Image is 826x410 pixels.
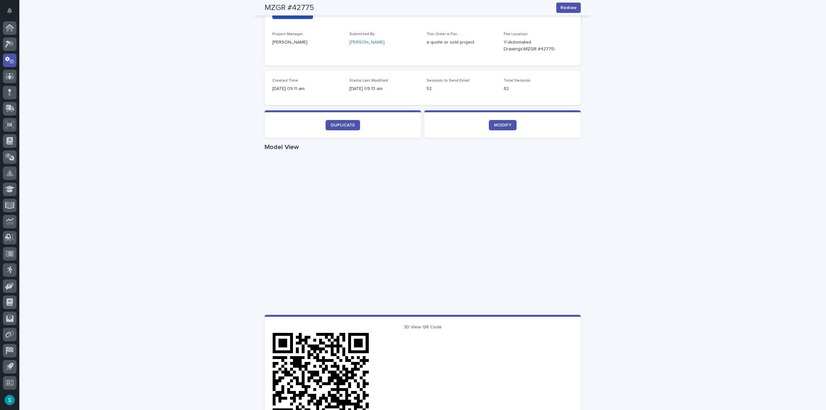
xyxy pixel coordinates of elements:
[427,85,496,92] p: 52
[265,154,581,315] iframe: Model View
[272,85,342,92] p: [DATE] 09:11 am
[272,39,342,46] p: [PERSON_NAME]
[8,8,16,18] div: Notifications
[504,39,558,53] : Y:\Automated Drawings\MZGR #42775\
[349,32,375,36] span: Submitted By
[504,79,530,83] span: Total Seconds
[427,39,496,46] p: a quote or sold project
[349,39,385,46] a: [PERSON_NAME]
[494,123,511,127] span: MODIFY
[3,393,16,407] button: users-avatar
[504,85,573,92] p: 82
[560,5,577,11] span: Redraw
[349,79,388,83] span: Status Last Modified
[349,85,419,92] p: [DATE] 09:13 am
[427,79,469,83] span: Seconds to Send Email
[427,32,459,36] span: This Order is For...
[265,3,314,13] h2: MZGR #42775
[326,120,360,130] a: DUPLICATE
[272,79,298,83] span: Created Time
[504,32,528,36] span: File Location
[404,325,442,329] span: 3D View QR Code
[3,4,16,17] button: Notifications
[331,123,355,127] span: DUPLICATE
[556,3,581,13] button: Redraw
[489,120,517,130] a: MODIFY
[272,32,303,36] span: Project Manager
[265,143,581,151] h1: Model View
